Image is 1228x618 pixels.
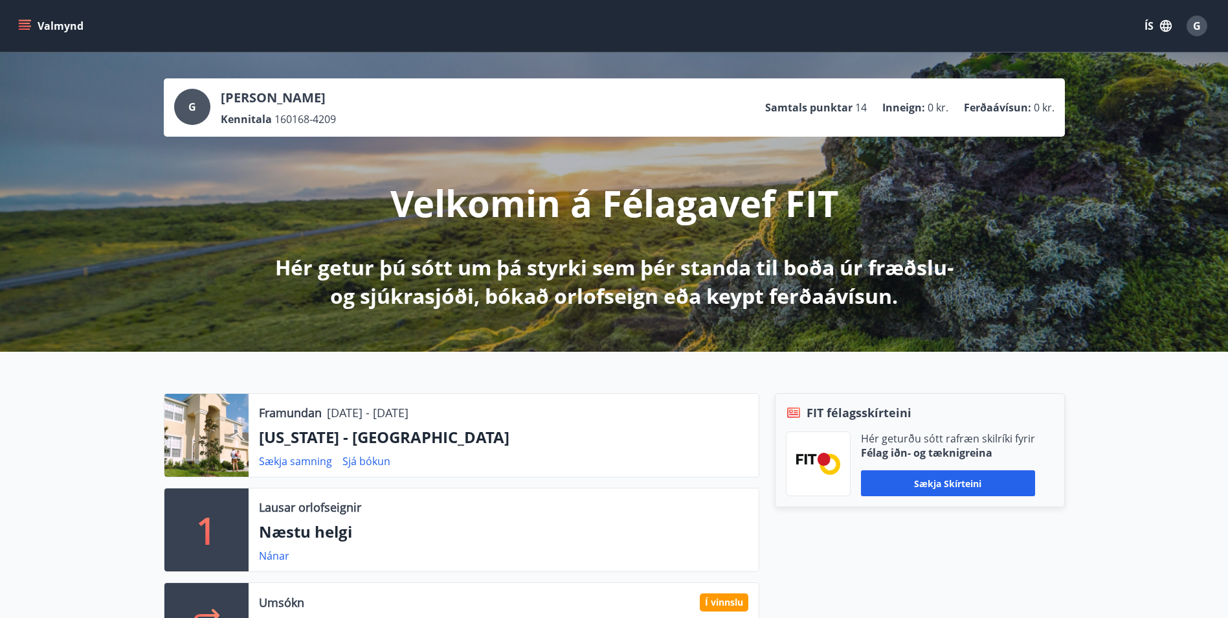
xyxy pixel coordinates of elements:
[259,521,748,543] p: Næstu helgi
[259,454,332,468] a: Sækja samning
[1034,100,1055,115] span: 0 kr.
[327,404,408,421] p: [DATE] - [DATE]
[964,100,1031,115] p: Ferðaávísun :
[861,431,1035,446] p: Hér geturðu sótt rafræn skilríki fyrir
[1193,19,1201,33] span: G
[928,100,948,115] span: 0 kr.
[1137,14,1179,38] button: ÍS
[259,594,304,611] p: Umsókn
[390,178,838,227] p: Velkomin á Félagavef FIT
[188,100,196,114] span: G
[807,404,911,421] span: FIT félagsskírteini
[342,454,390,468] a: Sjá bókun
[259,426,748,448] p: [US_STATE] - [GEOGRAPHIC_DATA]
[861,470,1035,496] button: Sækja skírteini
[861,446,1035,460] p: Félag iðn- og tæknigreina
[221,112,272,126] p: Kennitala
[1181,10,1212,41] button: G
[882,100,925,115] p: Inneign :
[274,112,336,126] span: 160168-4209
[259,549,289,563] a: Nánar
[273,253,956,310] p: Hér getur þú sótt um þá styrki sem þér standa til boða úr fræðslu- og sjúkrasjóði, bókað orlofsei...
[259,404,322,421] p: Framundan
[259,499,361,516] p: Lausar orlofseignir
[196,505,217,555] p: 1
[221,89,336,107] p: [PERSON_NAME]
[700,593,748,612] div: Í vinnslu
[855,100,867,115] span: 14
[16,14,89,38] button: menu
[765,100,853,115] p: Samtals punktar
[796,453,840,474] img: FPQVkF9lTnNbbaRSFyT17YYeljoOGk5m51IhT0bO.png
